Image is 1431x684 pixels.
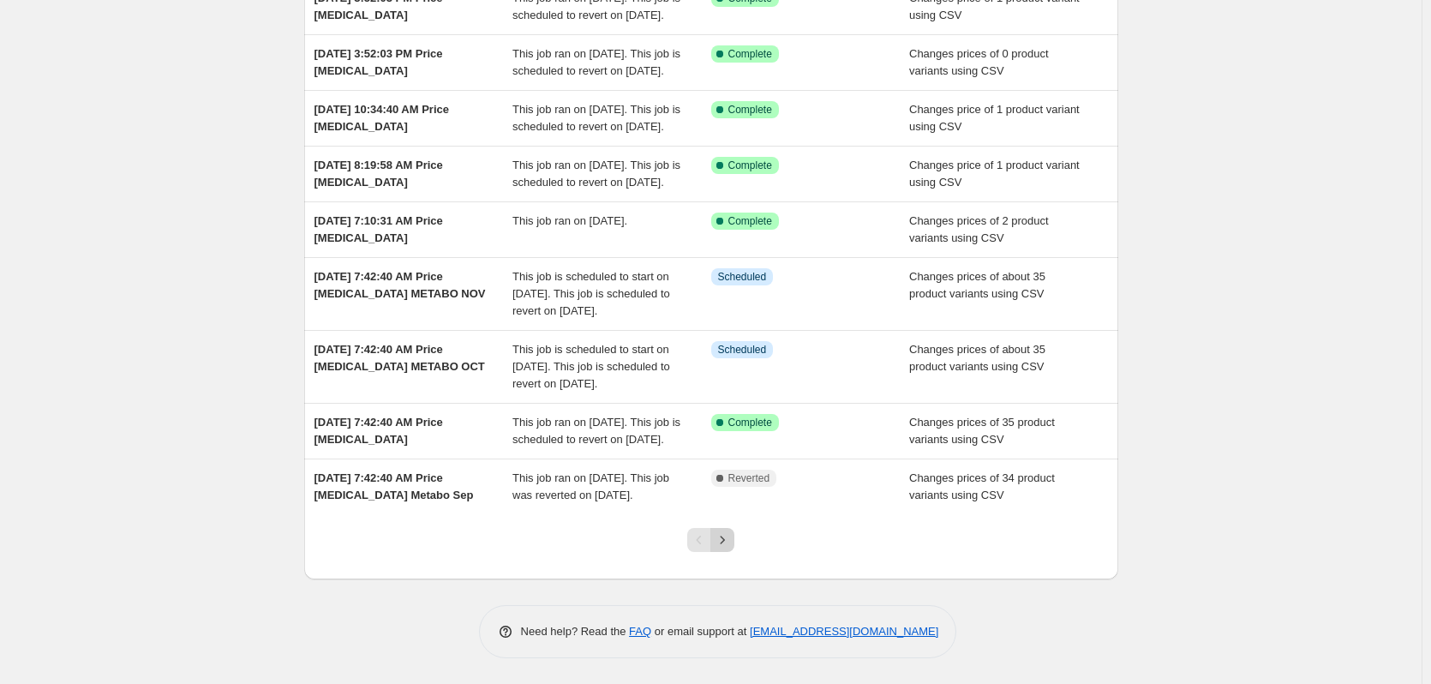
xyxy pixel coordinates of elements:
[314,159,443,189] span: [DATE] 8:19:58 AM Price [MEDICAL_DATA]
[728,103,772,117] span: Complete
[687,528,734,552] nav: Pagination
[512,270,670,317] span: This job is scheduled to start on [DATE]. This job is scheduled to revert on [DATE].
[512,416,680,446] span: This job ran on [DATE]. This job is scheduled to revert on [DATE].
[728,159,772,172] span: Complete
[710,528,734,552] button: Next
[718,270,767,284] span: Scheduled
[521,625,630,638] span: Need help? Read the
[728,416,772,429] span: Complete
[909,214,1049,244] span: Changes prices of 2 product variants using CSV
[512,471,669,501] span: This job ran on [DATE]. This job was reverted on [DATE].
[314,343,485,373] span: [DATE] 7:42:40 AM Price [MEDICAL_DATA] METABO OCT
[314,103,450,133] span: [DATE] 10:34:40 AM Price [MEDICAL_DATA]
[750,625,938,638] a: [EMAIL_ADDRESS][DOMAIN_NAME]
[314,270,486,300] span: [DATE] 7:42:40 AM Price [MEDICAL_DATA] METABO NOV
[314,416,443,446] span: [DATE] 7:42:40 AM Price [MEDICAL_DATA]
[629,625,651,638] a: FAQ
[909,103,1080,133] span: Changes price of 1 product variant using CSV
[314,471,474,501] span: [DATE] 7:42:40 AM Price [MEDICAL_DATA] Metabo Sep
[512,343,670,390] span: This job is scheduled to start on [DATE]. This job is scheduled to revert on [DATE].
[909,47,1049,77] span: Changes prices of 0 product variants using CSV
[512,47,680,77] span: This job ran on [DATE]. This job is scheduled to revert on [DATE].
[909,416,1055,446] span: Changes prices of 35 product variants using CSV
[718,343,767,357] span: Scheduled
[512,103,680,133] span: This job ran on [DATE]. This job is scheduled to revert on [DATE].
[909,159,1080,189] span: Changes price of 1 product variant using CSV
[728,471,770,485] span: Reverted
[512,159,680,189] span: This job ran on [DATE]. This job is scheduled to revert on [DATE].
[314,47,443,77] span: [DATE] 3:52:03 PM Price [MEDICAL_DATA]
[728,47,772,61] span: Complete
[909,471,1055,501] span: Changes prices of 34 product variants using CSV
[909,343,1045,373] span: Changes prices of about 35 product variants using CSV
[909,270,1045,300] span: Changes prices of about 35 product variants using CSV
[651,625,750,638] span: or email support at
[314,214,443,244] span: [DATE] 7:10:31 AM Price [MEDICAL_DATA]
[512,214,627,227] span: This job ran on [DATE].
[728,214,772,228] span: Complete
